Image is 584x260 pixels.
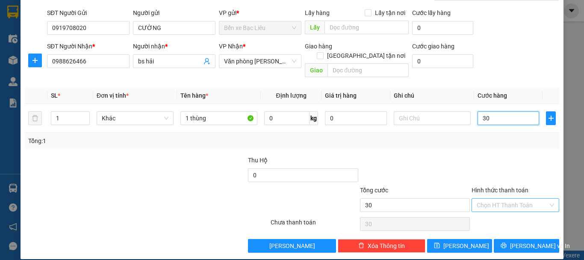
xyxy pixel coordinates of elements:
input: 0 [325,111,386,125]
span: Giá trị hàng [325,92,357,99]
span: Giao [305,63,327,77]
span: Thu Hộ [248,157,268,164]
input: Cước lấy hàng [412,21,473,35]
span: save [434,242,440,249]
th: Ghi chú [390,87,474,104]
span: Lấy tận nơi [372,8,409,18]
span: printer [501,242,507,249]
input: Dọc đường [324,21,409,34]
span: VP Nhận [219,43,243,50]
button: delete [28,111,42,125]
input: Cước giao hàng [412,54,473,68]
span: [GEOGRAPHIC_DATA] tận nơi [324,51,409,60]
div: Người gửi [133,8,215,18]
div: SĐT Người Nhận [47,42,130,51]
span: plus [29,57,41,64]
span: [PERSON_NAME] [443,241,489,251]
label: Cước giao hàng [412,43,454,50]
button: plus [546,111,556,125]
span: [PERSON_NAME] và In [510,241,570,251]
span: Định lượng [276,92,306,99]
div: Người nhận [133,42,215,51]
span: [PERSON_NAME] [269,241,315,251]
span: Khác [102,112,168,125]
span: Bến xe Bạc Liêu [224,21,296,34]
span: Xóa Thông tin [368,241,405,251]
label: Cước lấy hàng [412,9,451,16]
span: Lấy [305,21,324,34]
span: delete [358,242,364,249]
button: plus [28,54,42,67]
div: Tổng: 1 [28,136,226,146]
label: Hình thức thanh toán [472,187,528,194]
input: Ghi Chú [394,111,471,125]
input: VD: Bàn, Ghế [180,111,257,125]
span: user-add [204,58,210,65]
span: Tên hàng [180,92,208,99]
button: deleteXóa Thông tin [338,239,425,253]
button: save[PERSON_NAME] [427,239,493,253]
span: kg [310,111,318,125]
span: Tổng cước [360,187,388,194]
span: Giao hàng [305,43,332,50]
span: Đơn vị tính [97,92,129,99]
button: [PERSON_NAME] [248,239,336,253]
input: Dọc đường [327,63,409,77]
span: Lấy hàng [305,9,330,16]
span: SL [51,92,58,99]
div: VP gửi [219,8,301,18]
span: Văn phòng Hồ Chí Minh [224,55,296,68]
div: SĐT Người Gửi [47,8,130,18]
div: Chưa thanh toán [270,218,359,233]
button: printer[PERSON_NAME] và In [494,239,559,253]
span: plus [546,115,555,122]
span: Cước hàng [478,92,507,99]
